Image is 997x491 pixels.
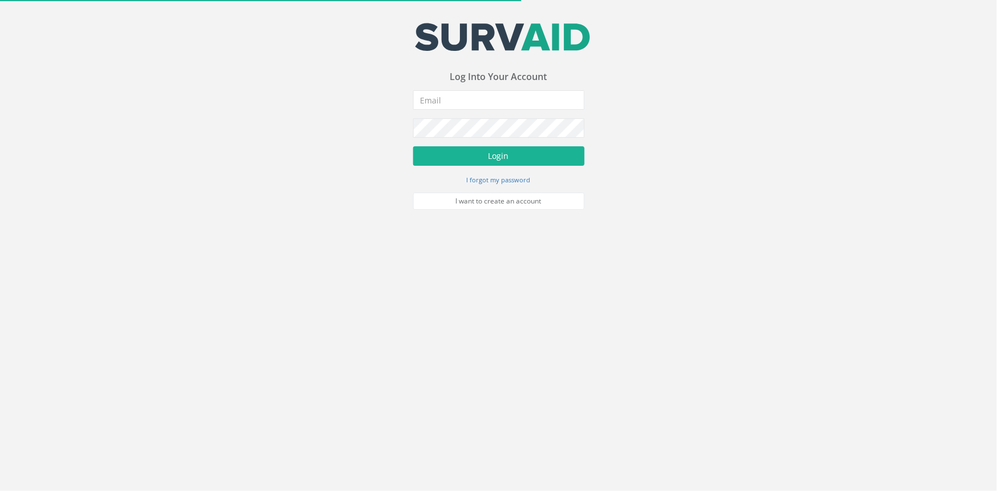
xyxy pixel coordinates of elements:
a: I want to create an account [413,193,584,210]
a: I forgot my password [467,174,531,185]
input: Email [413,90,584,110]
h3: Log Into Your Account [413,72,584,82]
small: I forgot my password [467,175,531,184]
button: Login [413,146,584,166]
